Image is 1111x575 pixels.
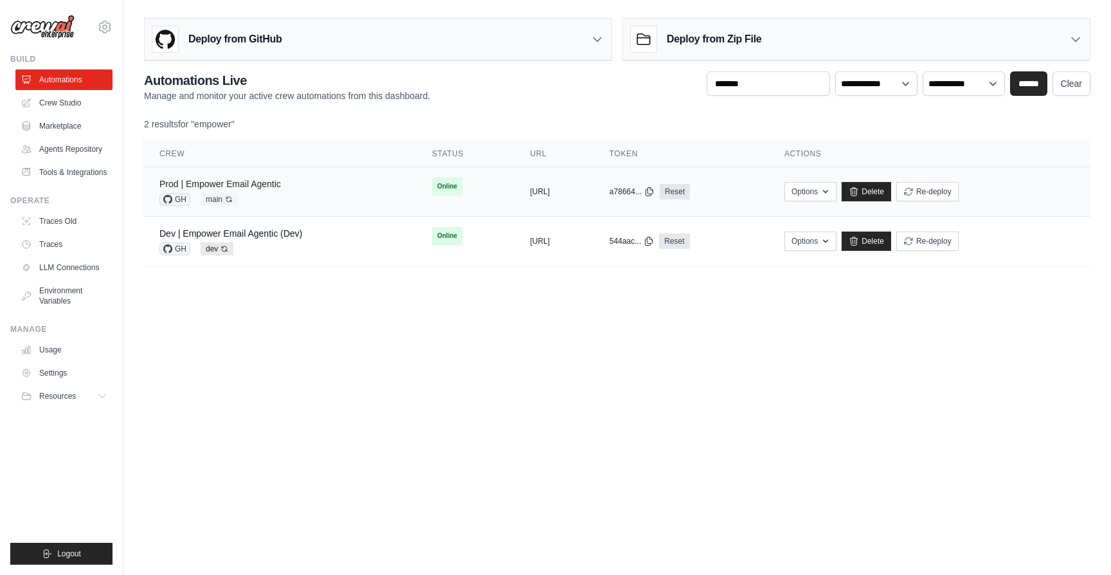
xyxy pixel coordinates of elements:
[659,233,689,249] a: Reset
[10,324,113,334] div: Manage
[188,32,282,47] h3: Deploy from GitHub
[896,182,959,201] button: Re-deploy
[432,227,462,245] span: Online
[417,141,514,167] th: Status
[15,211,113,232] a: Traces Old
[15,116,113,136] a: Marketplace
[610,187,655,197] button: a78664...
[159,228,302,239] a: Dev | Empower Email Agentic (Dev)
[15,93,113,113] a: Crew Studio
[1052,71,1090,96] a: Clear
[15,234,113,255] a: Traces
[201,193,238,206] span: main
[667,32,761,47] h3: Deploy from Zip File
[144,89,430,102] p: Manage and monitor your active crew automations from this dashboard.
[896,232,959,251] button: Re-deploy
[842,232,891,251] a: Delete
[10,15,75,39] img: Logo
[15,280,113,311] a: Environment Variables
[159,179,281,189] a: Prod | Empower Email Agentic
[514,141,593,167] th: URL
[201,242,233,255] span: dev
[10,196,113,206] div: Operate
[159,242,190,255] span: GH
[594,141,769,167] th: Token
[144,71,430,89] h2: Automations Live
[15,363,113,383] a: Settings
[39,391,76,401] span: Resources
[15,340,113,360] a: Usage
[15,139,113,160] a: Agents Repository
[15,69,113,90] a: Automations
[144,118,1090,131] div: for "empower"
[660,184,690,199] a: Reset
[769,141,1090,167] th: Actions
[15,162,113,183] a: Tools & Integrations
[152,26,178,52] img: GitHub Logo
[10,54,113,64] div: Build
[57,549,81,559] span: Logout
[144,119,178,129] span: 2 results
[15,257,113,278] a: LLM Connections
[15,386,113,406] button: Resources
[144,141,417,167] th: Crew
[842,182,891,201] a: Delete
[432,178,462,196] span: Online
[784,182,836,201] button: Options
[159,193,190,206] span: GH
[784,232,836,251] button: Options
[610,236,654,246] button: 544aac...
[10,543,113,565] button: Logout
